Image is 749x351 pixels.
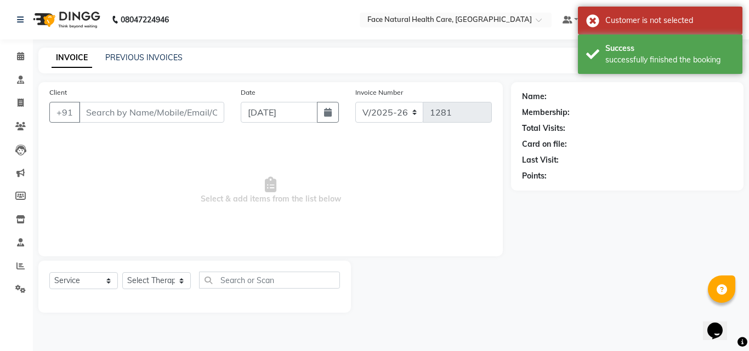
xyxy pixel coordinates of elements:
input: Search or Scan [199,272,340,289]
label: Invoice Number [355,88,403,97]
div: Points: [522,170,547,182]
div: Last Visit: [522,154,559,166]
a: INVOICE [52,48,92,68]
a: PREVIOUS INVOICES [105,53,183,62]
b: 08047224946 [121,4,169,35]
div: Total Visits: [522,123,565,134]
label: Client [49,88,67,97]
span: Select & add items from the list below [49,136,492,245]
button: +91 [49,102,80,123]
img: logo [28,4,103,35]
div: Card on file: [522,139,567,150]
iframe: chat widget [703,307,738,340]
div: successfully finished the booking [605,54,734,66]
div: Customer is not selected [605,15,734,26]
input: Search by Name/Mobile/Email/Code [79,102,224,123]
label: Date [241,88,256,97]
div: Success [605,43,734,54]
div: Name: [522,91,547,102]
div: Membership: [522,107,570,118]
